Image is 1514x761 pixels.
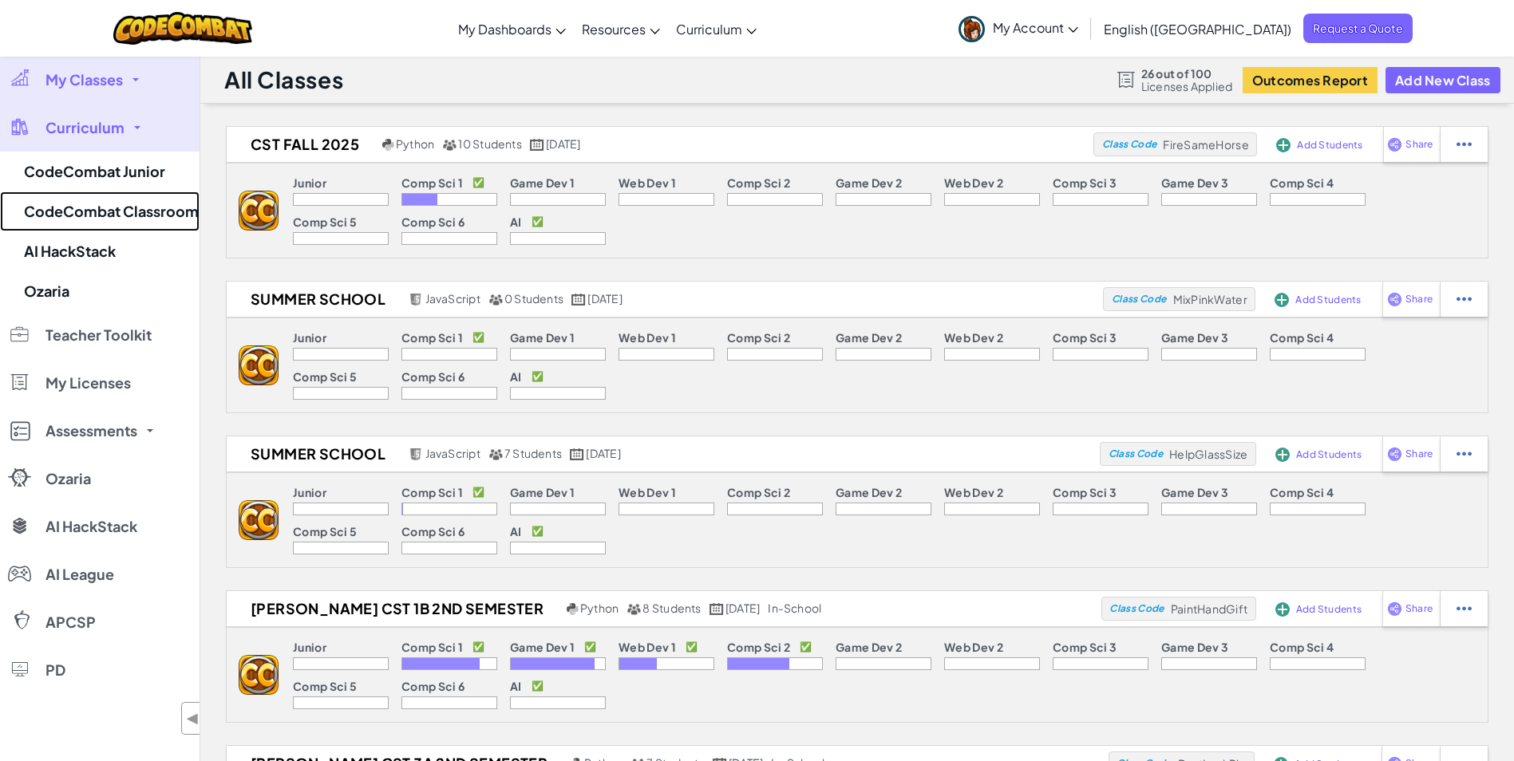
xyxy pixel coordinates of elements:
img: javascript.png [409,448,423,460]
p: Comp Sci 5 [293,525,357,538]
p: Comp Sci 3 [1053,486,1117,499]
img: CodeCombat logo [113,12,253,45]
span: Add Students [1296,450,1362,459]
p: Comp Sci 4 [1270,641,1334,653]
span: Add Students [1297,140,1362,150]
img: IconStudentEllipsis.svg [1457,601,1472,616]
p: Game Dev 2 [836,486,902,499]
img: IconShare_Purple.svg [1387,137,1402,152]
p: Comp Sci 4 [1270,486,1334,499]
p: ✅ [472,486,484,499]
p: ✅ [686,641,698,653]
p: Comp Sci 3 [1053,176,1117,189]
a: Request a Quote [1303,14,1413,43]
span: 26 out of 100 [1141,67,1233,80]
span: My Account [993,19,1078,36]
span: Python [580,601,619,615]
span: Share [1405,294,1433,304]
p: Game Dev 2 [836,641,902,653]
p: ✅ [532,680,544,692]
p: Junior [293,176,326,189]
h1: All Classes [224,65,343,95]
p: Comp Sci 2 [727,331,790,344]
p: AI [510,370,522,383]
h2: [PERSON_NAME] CST 1B 2nd semester [227,597,563,621]
p: Junior [293,641,326,653]
span: JavaScript [425,446,480,460]
span: 0 Students [504,291,563,306]
span: Ozaria [45,471,91,486]
img: python.png [567,603,579,615]
span: Resources [582,21,646,37]
p: Comp Sci 4 [1270,176,1334,189]
p: Game Dev 1 [510,176,575,189]
a: [PERSON_NAME] CST 1B 2nd semester Python 8 Students [DATE] in-school [227,597,1101,621]
img: IconShare_Purple.svg [1387,601,1402,616]
p: Game Dev 2 [836,331,902,344]
img: IconStudentEllipsis.svg [1457,292,1472,306]
p: Comp Sci 1 [401,486,463,499]
span: Share [1405,604,1433,613]
img: calendar.svg [530,139,544,151]
p: ✅ [532,370,544,383]
p: Game Dev 3 [1161,641,1228,653]
p: Junior [293,331,326,344]
p: Game Dev 3 [1161,486,1228,499]
span: 8 Students [642,601,701,615]
span: Licenses Applied [1141,80,1233,93]
p: Web Dev 1 [619,486,676,499]
a: English ([GEOGRAPHIC_DATA]) [1096,7,1299,50]
img: javascript.png [409,294,423,306]
img: IconStudentEllipsis.svg [1457,447,1472,461]
p: Web Dev 2 [944,486,1003,499]
p: ✅ [800,641,812,653]
span: English ([GEOGRAPHIC_DATA]) [1104,21,1291,37]
span: 7 Students [504,446,562,460]
p: Web Dev 1 [619,641,676,653]
a: Summer School JavaScript 7 Students [DATE] [227,442,1100,466]
p: Web Dev 1 [619,331,676,344]
img: logo [239,191,279,231]
p: Comp Sci 6 [401,370,464,383]
img: MultipleUsers.png [488,294,503,306]
img: calendar.svg [710,603,724,615]
a: Curriculum [668,7,765,50]
p: Game Dev 2 [836,176,902,189]
span: [DATE] [587,291,622,306]
p: ✅ [472,331,484,344]
span: JavaScript [425,291,480,306]
img: avatar [959,16,985,42]
span: Python [396,136,434,151]
p: ✅ [472,176,484,189]
p: Comp Sci 5 [293,215,357,228]
span: Add Students [1295,295,1361,305]
p: AI [510,680,522,692]
img: calendar.svg [571,294,586,306]
span: Class Code [1102,140,1156,149]
p: Comp Sci 5 [293,680,357,692]
span: My Classes [45,73,123,87]
div: in-school [768,601,821,616]
p: Game Dev 1 [510,641,575,653]
p: Web Dev 2 [944,641,1003,653]
a: CST Fall 2025 Python 10 Students [DATE] [227,132,1093,156]
img: logo [239,345,279,385]
p: Game Dev 1 [510,331,575,344]
p: Comp Sci 1 [401,331,463,344]
p: Comp Sci 3 [1053,331,1117,344]
p: Comp Sci 6 [401,525,464,538]
span: Add Students [1296,605,1362,614]
p: ✅ [584,641,596,653]
img: IconStudentEllipsis.svg [1457,137,1472,152]
p: Comp Sci 3 [1053,641,1117,653]
span: Class Code [1112,294,1166,304]
span: [DATE] [546,136,580,151]
p: Comp Sci 6 [401,215,464,228]
a: Summer School JavaScript 0 Students [DATE] [227,287,1103,311]
a: Outcomes Report [1243,67,1378,93]
span: Teacher Toolkit [45,328,152,342]
span: 10 Students [458,136,522,151]
span: Class Code [1109,449,1163,459]
span: Curriculum [676,21,742,37]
